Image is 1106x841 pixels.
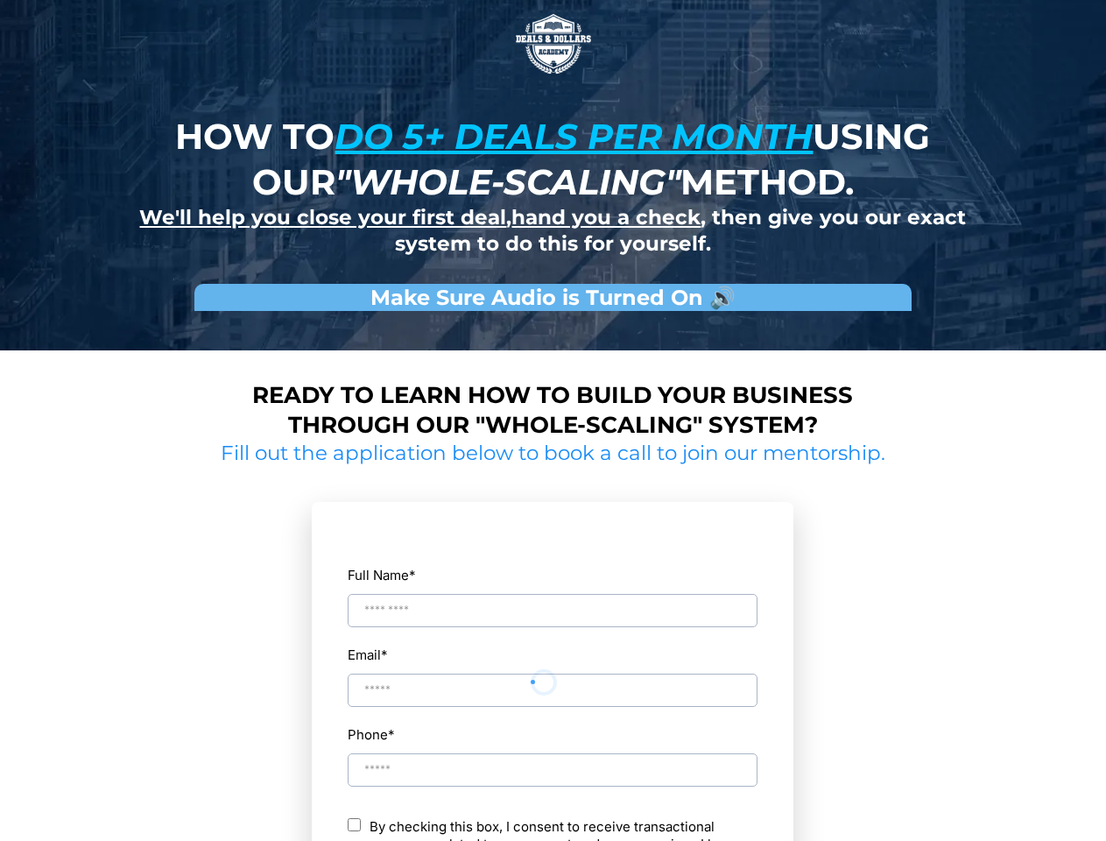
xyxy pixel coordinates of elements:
strong: How to using our method. [175,115,930,203]
label: Full Name [348,563,757,587]
em: "whole-scaling" [335,160,680,203]
u: We'll help you close your first deal [139,205,506,230]
label: Phone [348,723,757,746]
u: hand you a check [511,205,701,230]
h2: Fill out the application below to book a call to join our mentorship. [215,441,892,467]
label: Email [348,643,388,667]
strong: Make Sure Audio is Turned On 🔊 [370,285,736,310]
strong: Ready to learn how to build your business through our "whole-scaling" system? [252,381,853,439]
strong: , , then give you our exact system to do this for yourself. [139,205,966,256]
u: do 5+ deals per month [335,115,813,158]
